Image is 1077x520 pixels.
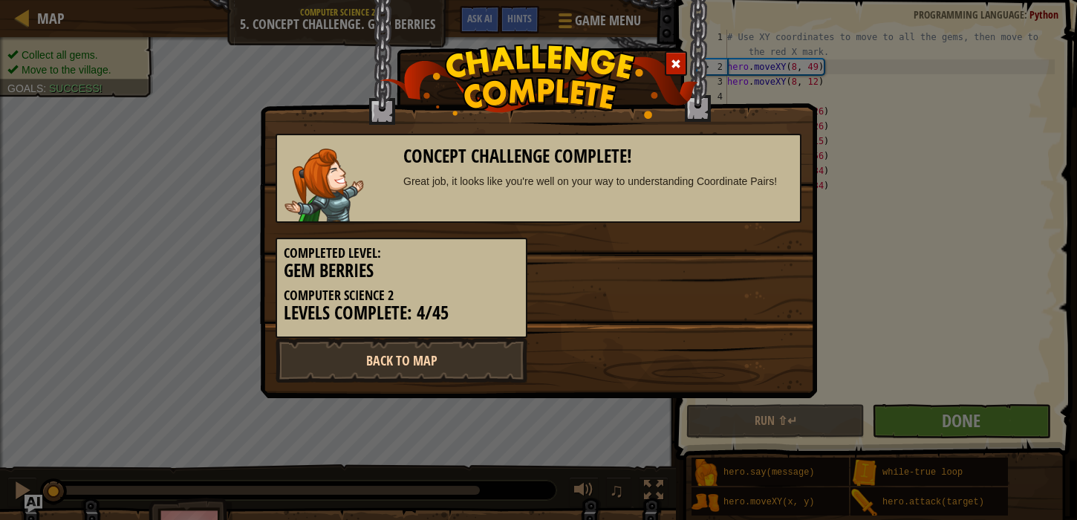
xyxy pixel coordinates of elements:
h5: Computer Science 2 [284,288,519,303]
h3: Concept Challenge Complete! [403,146,793,166]
div: Great job, it looks like you're well on your way to understanding Coordinate Pairs! [403,174,793,189]
a: Back to Map [276,338,527,383]
img: captain.png [284,149,364,221]
h3: Levels Complete: 4/45 [284,303,519,323]
img: challenge_complete.png [380,44,698,119]
h5: Completed Level: [284,246,519,261]
h3: Gem Berries [284,261,519,281]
